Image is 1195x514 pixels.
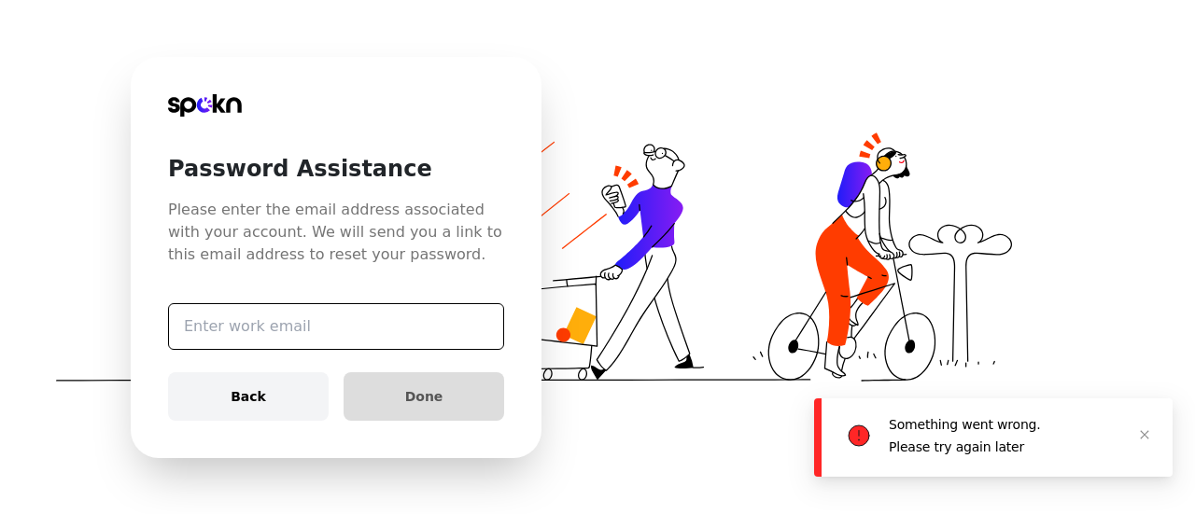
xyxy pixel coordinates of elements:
[168,303,504,350] input: Enter work email
[344,372,504,421] button: Done
[168,117,504,184] span: Password Assistance
[231,387,266,406] span: Back
[889,417,1041,454] p: Something went wrong. Please try again later
[168,184,504,266] span: Please enter the email address associated with your account. We will send you a link to this emai...
[168,372,329,421] a: Back
[405,387,443,406] span: Done
[1139,429,1150,440] span: close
